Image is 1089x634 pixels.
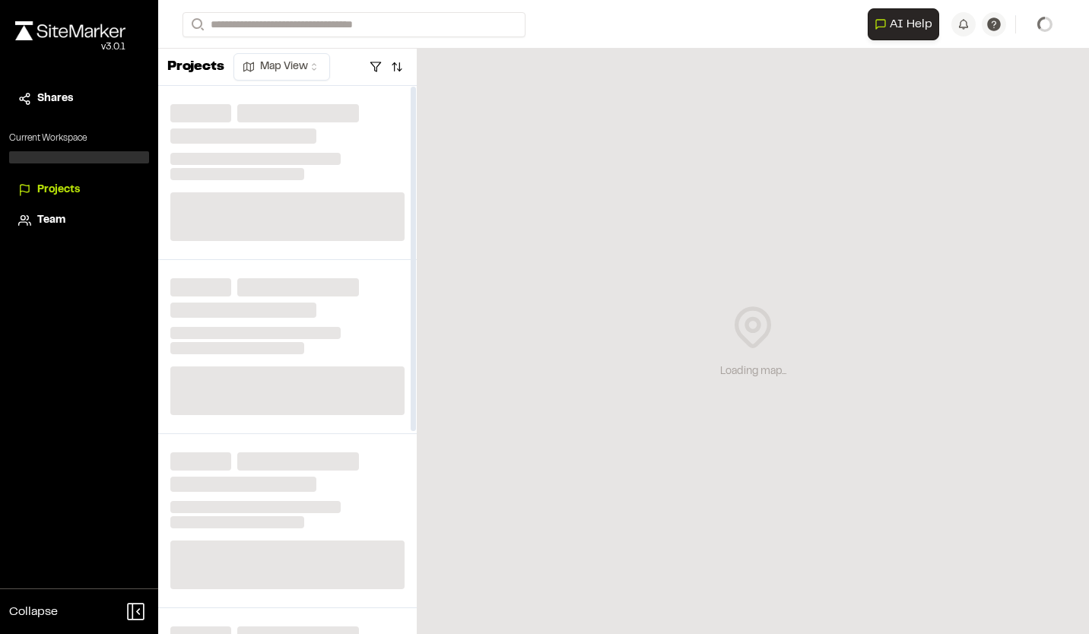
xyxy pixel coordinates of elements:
a: Team [18,212,140,229]
button: Open AI Assistant [868,8,939,40]
span: Team [37,212,65,229]
div: Oh geez...please don't... [15,40,125,54]
img: rebrand.png [15,21,125,40]
p: Current Workspace [9,132,149,145]
div: Open AI Assistant [868,8,945,40]
span: Collapse [9,603,58,621]
span: Shares [37,90,73,107]
a: Shares [18,90,140,107]
button: Search [183,12,210,37]
span: AI Help [890,15,932,33]
div: Loading map... [720,363,786,380]
a: Projects [18,182,140,198]
p: Projects [167,57,224,78]
span: Projects [37,182,80,198]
